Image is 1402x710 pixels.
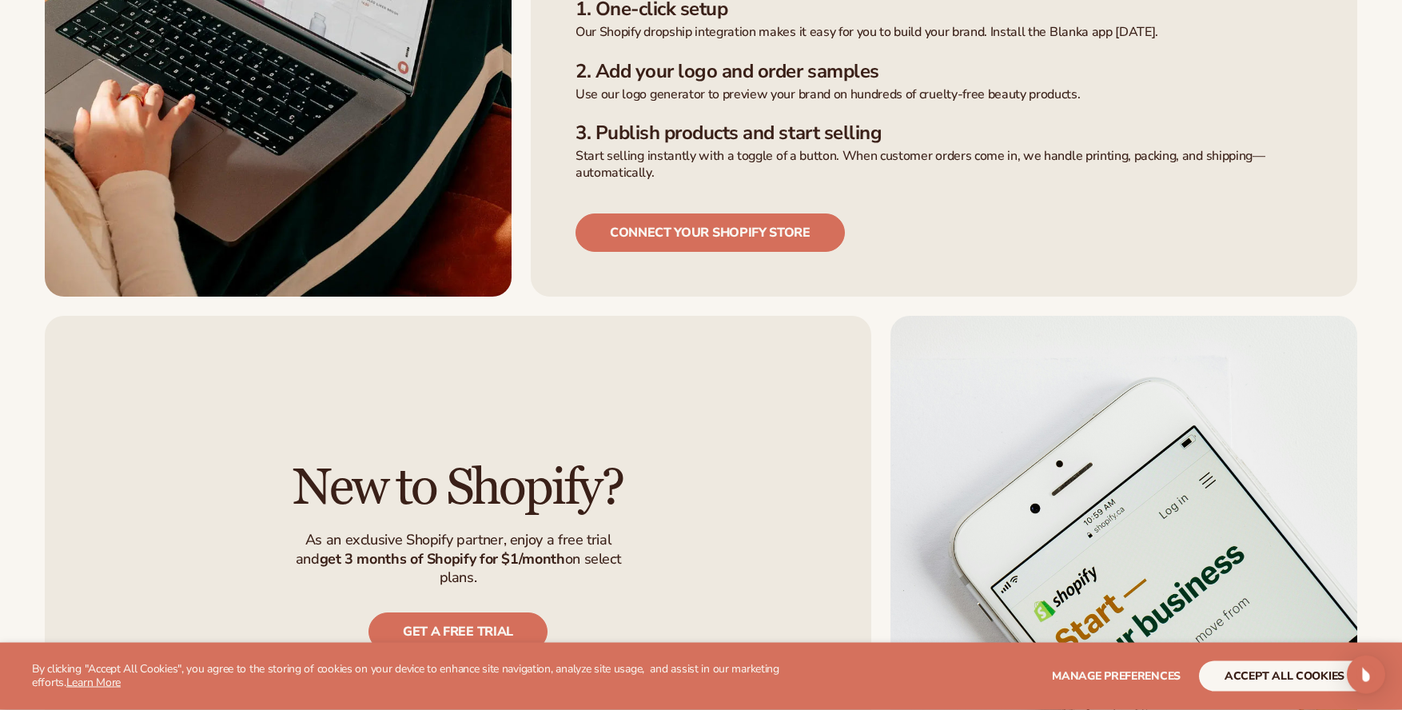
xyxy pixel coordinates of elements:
span: Manage preferences [1052,668,1181,684]
a: Learn More [66,675,121,690]
p: Use our logo generator to preview your brand on hundreds of cruelty-free beauty products. [576,86,1312,103]
button: Manage preferences [1052,661,1181,692]
h3: 2. Add your logo and order samples [576,60,1312,83]
strong: get 3 months of Shopify for $1/month [320,549,565,568]
p: As an exclusive Shopify partner, enjoy a free trial and on select plans. [285,531,631,587]
p: Start selling instantly with a toggle of a button. When customer orders come in, we handle printi... [576,148,1312,181]
a: get a free trial [368,612,548,651]
button: accept all cookies [1199,661,1370,692]
h3: 3. Publish products and start selling [576,122,1312,145]
h2: New to Shopify? [293,461,623,515]
a: Connect your shopify store [576,213,845,252]
div: Open Intercom Messenger [1347,656,1385,694]
p: Our Shopify dropship integration makes it easy for you to build your brand. Install the Blanka ap... [576,24,1312,41]
p: By clicking "Accept All Cookies", you agree to the storing of cookies on your device to enhance s... [32,663,839,690]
